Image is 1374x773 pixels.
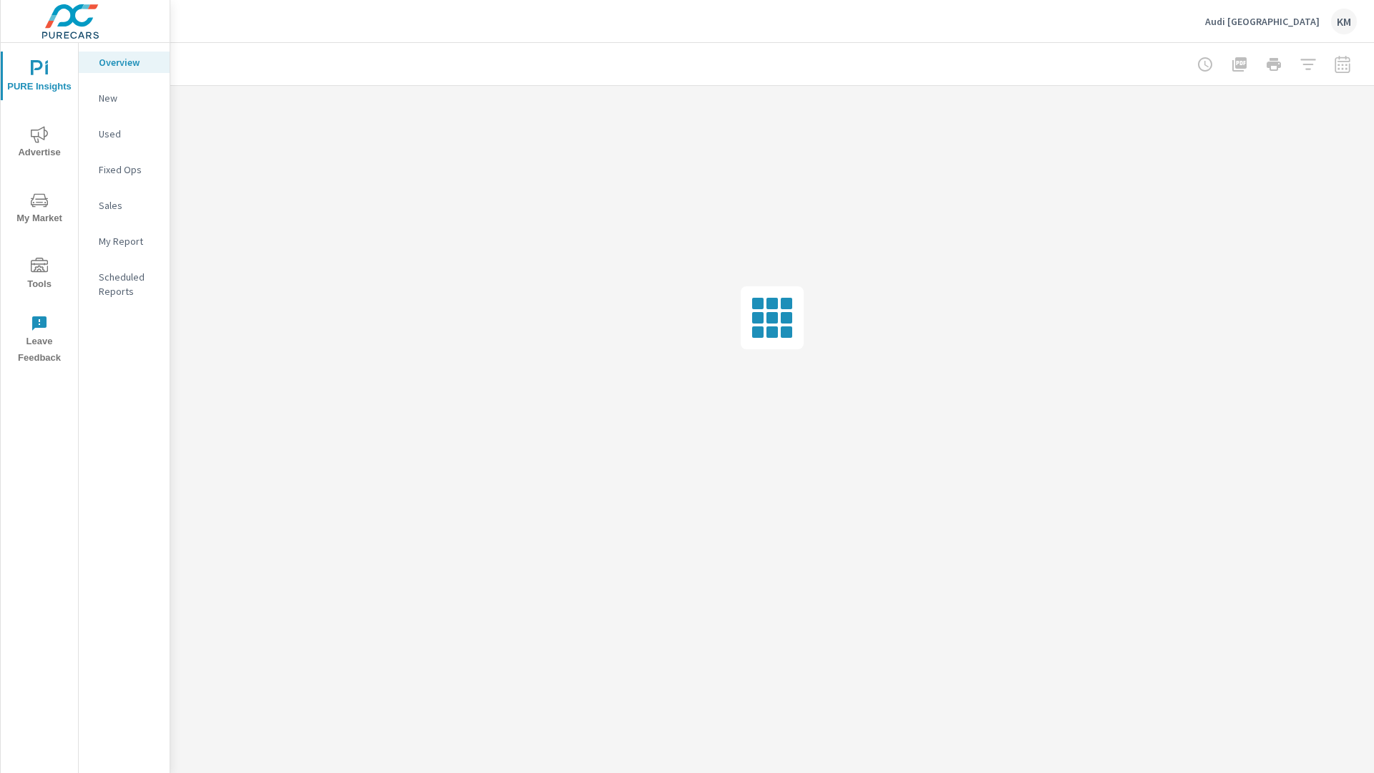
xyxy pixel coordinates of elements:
[79,266,170,302] div: Scheduled Reports
[79,195,170,216] div: Sales
[1,43,78,372] div: nav menu
[5,258,74,293] span: Tools
[1205,15,1320,28] p: Audi [GEOGRAPHIC_DATA]
[5,192,74,227] span: My Market
[99,198,158,213] p: Sales
[79,87,170,109] div: New
[5,60,74,95] span: PURE Insights
[79,123,170,145] div: Used
[99,270,158,298] p: Scheduled Reports
[99,162,158,177] p: Fixed Ops
[79,230,170,252] div: My Report
[99,91,158,105] p: New
[1331,9,1357,34] div: KM
[5,315,74,366] span: Leave Feedback
[5,126,74,161] span: Advertise
[79,52,170,73] div: Overview
[79,159,170,180] div: Fixed Ops
[99,127,158,141] p: Used
[99,55,158,69] p: Overview
[99,234,158,248] p: My Report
